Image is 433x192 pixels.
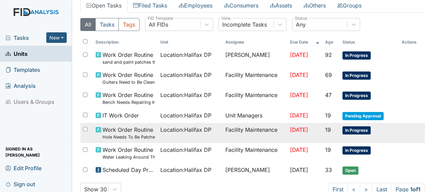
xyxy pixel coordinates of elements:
[46,32,67,43] button: New
[102,126,155,140] span: Work Order Routine Hole Needs To Be Patched Up
[102,111,139,119] span: IT Work Order
[223,68,287,88] td: Facility Maintenance
[342,166,358,175] span: Open
[290,92,308,98] span: [DATE]
[5,64,40,75] span: Templates
[5,163,42,173] span: Edit Profile
[160,71,211,79] span: Location : Halifax DP
[325,71,332,78] span: 69
[325,112,331,119] span: 19
[102,134,155,140] small: Hole Needs To Be Patched Up
[93,36,158,48] th: Toggle SortBy
[102,71,155,85] span: Work Order Routine Gutters Need to Be Cleaned Out
[223,48,287,68] td: [PERSON_NAME]
[102,99,155,106] small: Bench Needs Repairing In Front Office
[102,91,155,106] span: Work Order Routine Bench Needs Repairing In Front Office
[287,36,322,48] th: Toggle SortBy
[223,163,287,177] td: [PERSON_NAME]
[102,146,155,160] span: Work Order Routine Water Leaking Around The Base of the Toilet
[290,146,308,153] span: [DATE]
[342,112,384,120] span: Pending Approval
[102,51,155,65] span: Work Order Routine sand and paint patches throughout
[223,123,287,143] td: Facility Maintenance
[5,48,28,59] span: Units
[399,36,425,48] th: Actions
[325,51,332,58] span: 92
[5,179,35,189] span: Sign out
[290,71,308,78] span: [DATE]
[342,51,371,60] span: In Progress
[160,111,211,119] span: Location : Halifax DP
[102,59,155,65] small: sand and paint patches throughout
[118,18,140,31] button: Tags
[160,146,211,154] span: Location : Halifax DP
[290,126,308,133] span: [DATE]
[160,91,211,99] span: Location : Halifax DP
[322,36,340,48] th: Toggle SortBy
[290,112,308,119] span: [DATE]
[296,20,306,29] div: Any
[80,18,96,31] button: All
[5,80,36,91] span: Analysis
[325,166,332,173] span: 33
[325,146,331,153] span: 19
[160,126,211,134] span: Location : Halifax DP
[149,20,168,29] div: All FIDs
[290,166,308,173] span: [DATE]
[290,51,308,58] span: [DATE]
[223,88,287,108] td: Facility Maintenance
[223,109,287,123] td: Unit Managers
[340,36,399,48] th: Toggle SortBy
[325,92,332,98] span: 47
[223,36,287,48] th: Assignee
[342,146,371,155] span: In Progress
[5,147,67,157] span: Signed in as [PERSON_NAME]
[102,166,155,174] span: Scheduled Day Program Inspection
[5,34,46,42] a: Tasks
[342,126,371,134] span: In Progress
[102,79,155,85] small: Gutters Need to Be Cleaned Out
[222,20,267,29] div: Incomplete Tasks
[83,39,87,44] input: Toggle All Rows Selected
[342,71,371,80] span: In Progress
[102,154,155,160] small: Water Leaking Around The Base of the Toilet
[160,166,211,174] span: Location : Halifax DP
[342,92,371,100] span: In Progress
[223,143,287,163] td: Facility Maintenance
[95,18,119,31] button: Tasks
[160,51,211,59] span: Location : Halifax DP
[325,126,331,133] span: 19
[158,36,222,48] th: Toggle SortBy
[80,18,140,31] div: Type filter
